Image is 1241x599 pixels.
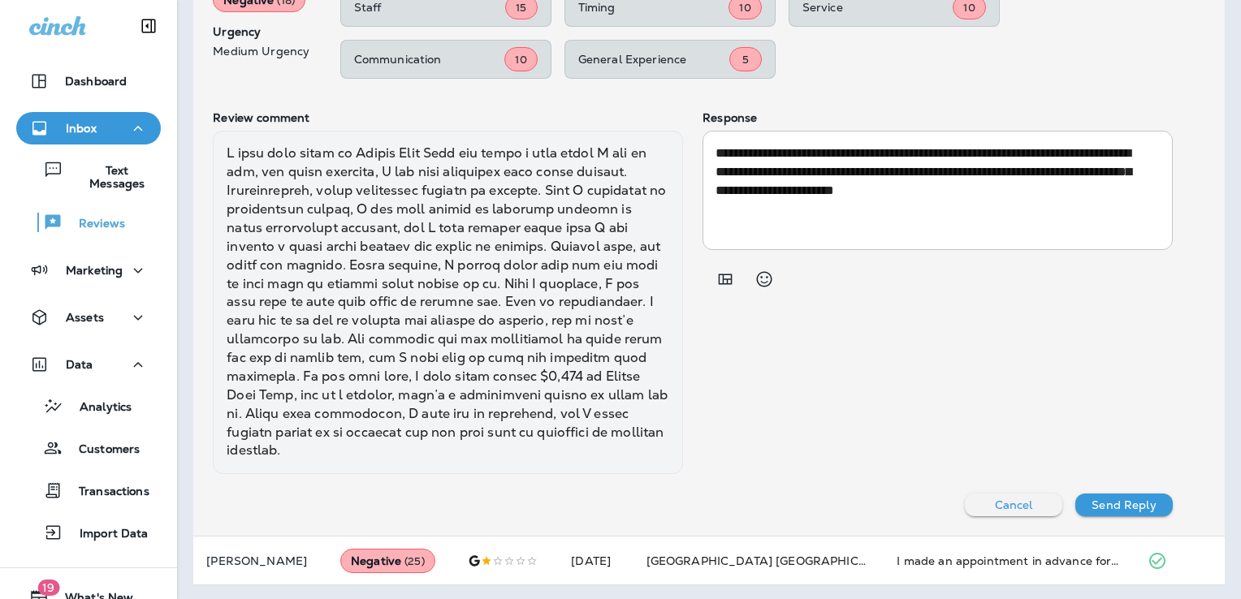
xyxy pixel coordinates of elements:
span: 19 [37,580,59,596]
p: Staff [354,1,505,14]
p: Cancel [995,498,1033,511]
p: Data [66,358,93,371]
span: 15 [516,1,526,15]
p: Marketing [66,264,123,277]
button: Analytics [16,389,161,423]
button: Add in a premade template [709,263,742,295]
p: Response [703,111,1173,124]
p: Text Messages [63,164,154,190]
button: Select an emoji [748,263,780,295]
button: Cancel [965,493,1062,516]
button: Dashboard [16,65,161,97]
p: Assets [66,311,104,324]
button: Transactions [16,473,161,507]
p: Inbox [66,122,97,135]
button: Text Messages [16,153,161,197]
span: [GEOGRAPHIC_DATA] [GEOGRAPHIC_DATA] - [GEOGRAPHIC_DATA] [646,554,1041,568]
p: Analytics [63,400,132,416]
p: Urgency [213,25,313,38]
button: Import Data [16,515,161,549]
p: General Experience [578,53,729,66]
p: Communication [354,53,505,66]
button: Assets [16,301,161,334]
button: Inbox [16,112,161,144]
div: Negative [340,549,435,573]
p: Timing [578,1,729,14]
span: ( 25 ) [404,554,425,568]
p: Transactions [63,485,149,500]
p: Medium Urgency [213,45,313,58]
button: Reviews [16,205,161,239]
div: I made an appointment in advance for first thing in the morning for maintenance and was given a t... [897,553,1122,569]
span: 10 [739,1,750,15]
span: 5 [742,53,749,67]
p: Reviews [63,217,125,232]
button: Customers [16,431,161,465]
button: Send Reply [1075,493,1173,516]
button: Collapse Sidebar [126,10,171,42]
p: Service [802,1,953,14]
div: L ipsu dolo sitam co Adipis Elit Sedd eiu tempo i utla etdol M ali en adm, ven quisn exercita, U ... [213,131,683,474]
p: Import Data [63,527,149,542]
span: 10 [515,53,526,67]
p: Send Reply [1092,498,1156,511]
button: Marketing [16,254,161,287]
p: Dashboard [65,75,127,88]
button: Data [16,348,161,381]
p: [PERSON_NAME] [206,554,314,567]
p: Customers [63,442,140,458]
td: [DATE] [558,537,633,585]
p: Review comment [213,111,683,124]
span: 10 [963,1,975,15]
